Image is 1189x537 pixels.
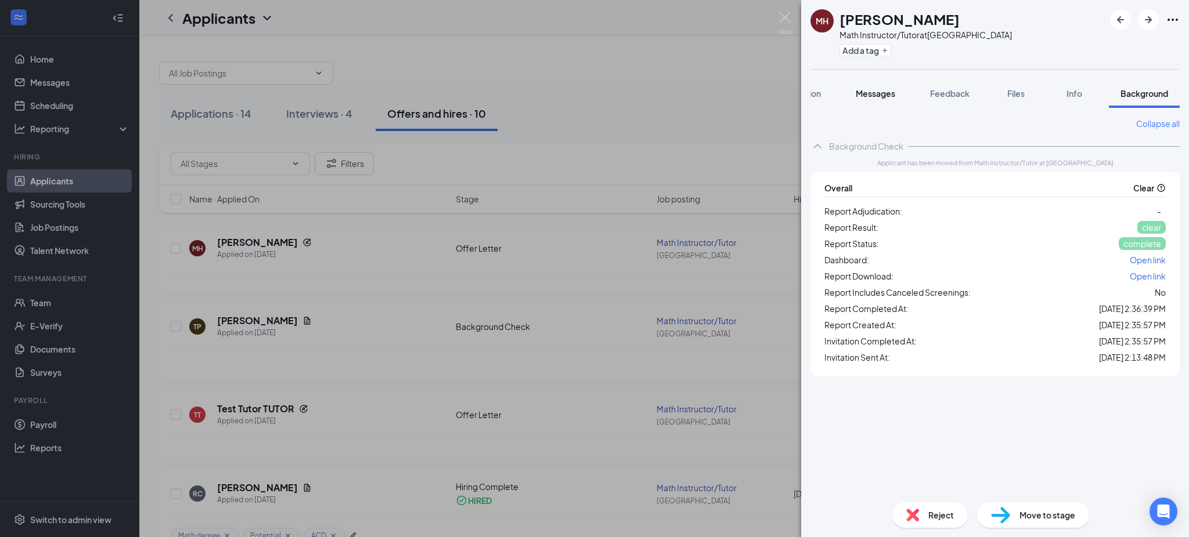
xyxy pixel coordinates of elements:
[928,509,954,521] span: Reject
[1007,88,1025,99] span: Files
[1130,270,1166,282] a: Open link
[829,140,903,152] div: Background Check
[1099,318,1166,331] span: [DATE] 2:35:57 PM
[1099,335,1166,347] span: [DATE] 2:35:57 PM
[824,318,896,331] span: Report Created At:
[824,237,879,250] span: Report Status:
[1130,253,1166,266] a: Open link
[824,182,852,194] span: Overall
[824,270,893,282] span: Report Download:
[1142,222,1161,233] span: clear
[1156,183,1166,193] svg: QuestionInfo
[1099,351,1166,364] span: [DATE] 2:13:48 PM
[839,9,960,29] h1: [PERSON_NAME]
[1130,271,1166,281] span: Open link
[1138,9,1159,30] button: ArrowRight
[824,253,869,266] span: Dashboard:
[1130,255,1166,265] span: Open link
[1067,88,1082,99] span: Info
[930,88,970,99] span: Feedback
[824,335,917,347] span: Invitation Completed At:
[1136,117,1180,130] a: Collapse all
[824,351,890,364] span: Invitation Sent At:
[1133,182,1154,194] span: Clear
[856,88,895,99] span: Messages
[881,47,888,54] svg: Plus
[824,302,909,315] span: Report Completed At:
[839,29,1012,41] div: Math Instructor/Tutor at [GEOGRAPHIC_DATA]
[1123,238,1161,249] span: complete
[824,205,902,217] span: Report Adjudication:
[877,158,1113,168] span: Applicant has been moved from Math Instructor/Tutor at [GEOGRAPHIC_DATA]
[1120,88,1168,99] span: Background
[839,44,891,56] button: PlusAdd a tag
[816,15,828,27] div: MH
[1110,9,1131,30] button: ArrowLeftNew
[824,221,878,234] span: Report Result:
[1166,13,1180,27] svg: Ellipses
[1155,286,1166,299] div: No
[810,139,824,153] svg: ChevronUp
[1141,13,1155,27] svg: ArrowRight
[1019,509,1075,521] span: Move to stage
[1114,13,1127,27] svg: ArrowLeftNew
[824,286,971,299] span: Report Includes Canceled Screenings:
[1150,498,1177,525] div: Open Intercom Messenger
[1157,206,1161,216] span: -
[1099,302,1166,315] span: [DATE] 2:36:39 PM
